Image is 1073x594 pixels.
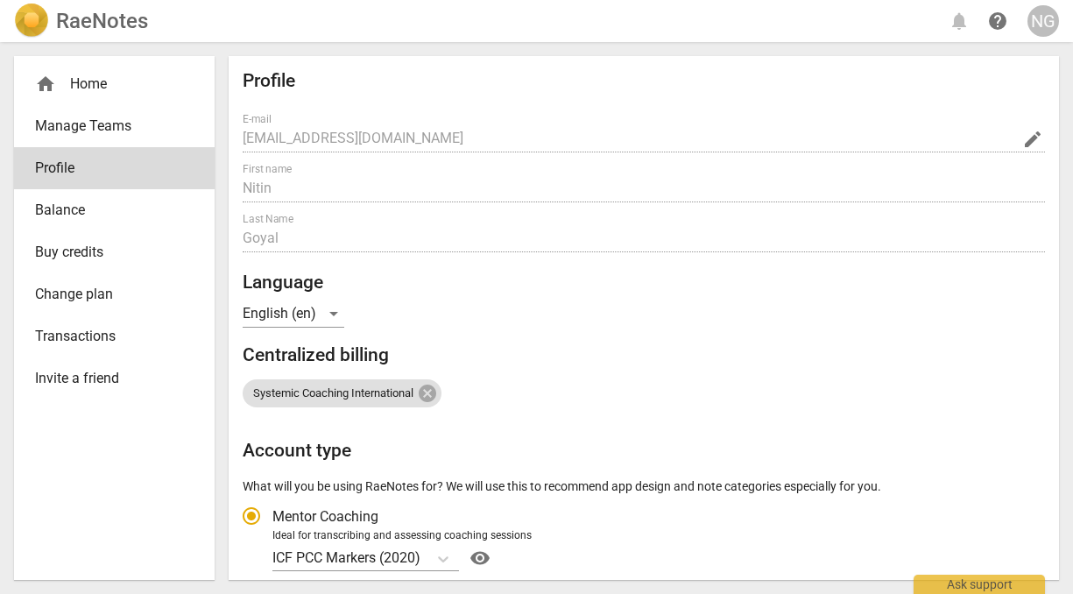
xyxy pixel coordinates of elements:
[914,575,1045,594] div: Ask support
[243,440,1045,462] h2: Account type
[35,74,56,95] span: home
[243,300,344,328] div: English (en)
[466,544,494,572] button: Help
[14,147,215,189] a: Profile
[1027,5,1059,37] button: NG
[243,344,1045,366] h2: Centralized billing
[272,506,378,527] span: Mentor Coaching
[35,116,180,137] span: Manage Teams
[243,70,1045,92] h2: Profile
[243,164,292,174] label: First name
[982,5,1013,37] a: Help
[35,368,180,389] span: Invite a friend
[243,214,293,224] label: Last Name
[35,284,180,305] span: Change plan
[14,273,215,315] a: Change plan
[243,495,1045,572] div: Account type
[243,387,424,400] span: Systemic Coaching International
[272,548,420,568] p: ICF PCC Markers (2020)
[987,11,1008,32] span: help
[56,9,148,33] h2: RaeNotes
[1020,127,1045,152] button: Change Email
[243,272,1045,293] h2: Language
[243,114,272,124] label: E-mail
[14,315,215,357] a: Transactions
[466,548,494,569] span: visibility
[35,74,180,95] div: Home
[243,477,1045,496] p: What will you be using RaeNotes for? We will use this to recommend app design and note categories...
[14,189,215,231] a: Balance
[422,550,426,567] input: Ideal for transcribing and assessing coaching sessionsICF PCC Markers (2020)Help
[459,544,494,572] a: Help
[14,231,215,273] a: Buy credits
[1022,129,1043,150] span: edit
[35,242,180,263] span: Buy credits
[35,200,180,221] span: Balance
[35,326,180,347] span: Transactions
[14,105,215,147] a: Manage Teams
[243,379,441,407] div: Systemic Coaching International
[14,63,215,105] div: Home
[14,4,148,39] a: LogoRaeNotes
[35,158,180,179] span: Profile
[14,357,215,400] a: Invite a friend
[272,528,1040,544] div: Ideal for transcribing and assessing coaching sessions
[14,4,49,39] img: Logo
